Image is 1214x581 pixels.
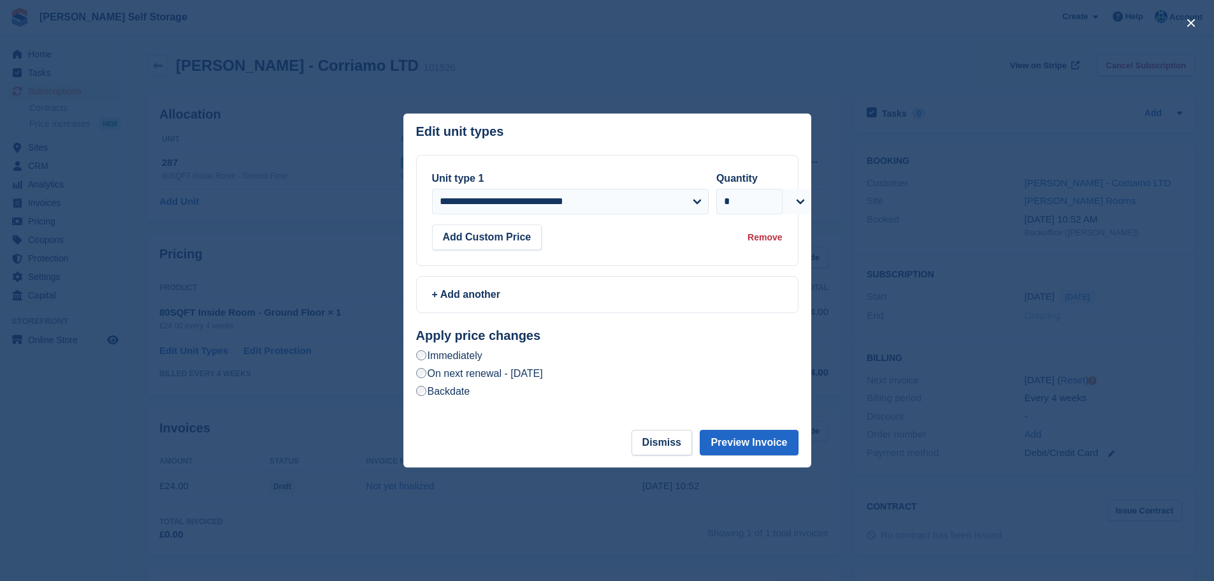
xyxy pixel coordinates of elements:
label: On next renewal - [DATE] [416,367,543,380]
button: close [1181,13,1201,33]
div: Remove [748,231,782,244]
a: + Add another [416,276,798,313]
button: Dismiss [632,430,692,455]
button: Add Custom Price [432,224,542,250]
button: Preview Invoice [700,430,798,455]
div: + Add another [432,287,783,302]
label: Backdate [416,385,470,398]
input: On next renewal - [DATE] [416,368,426,378]
p: Edit unit types [416,124,504,139]
input: Backdate [416,386,426,396]
label: Unit type 1 [432,173,484,184]
input: Immediately [416,350,426,360]
label: Quantity [716,173,758,184]
strong: Apply price changes [416,328,541,342]
label: Immediately [416,349,482,362]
